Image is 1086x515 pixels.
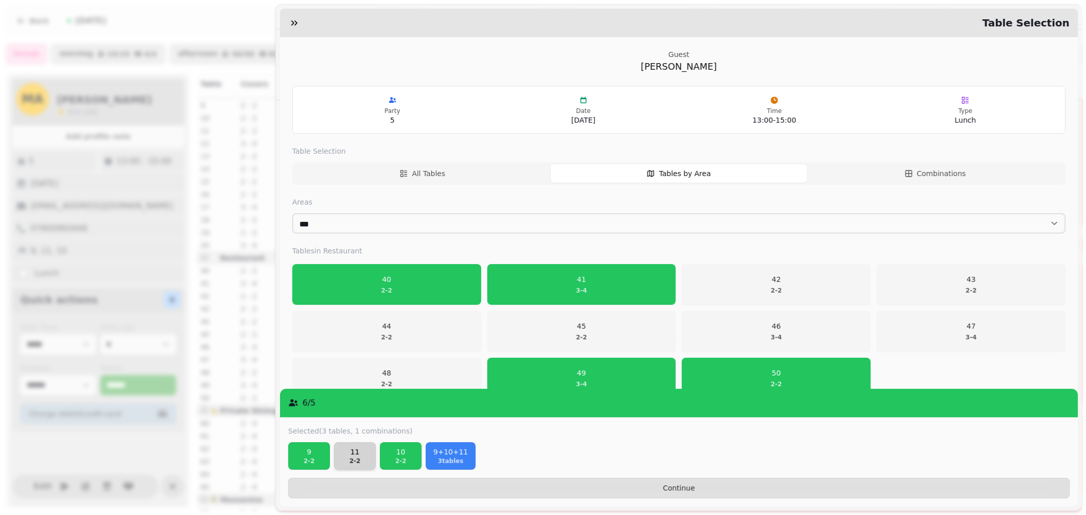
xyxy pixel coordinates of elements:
p: 10 [384,447,417,457]
p: 45 [576,321,587,331]
span: Continue [297,484,1061,492]
button: All Tables [294,164,551,183]
p: 9+10+11 [430,447,471,457]
button: 482-2 [292,358,481,398]
p: 41 [576,274,587,284]
p: 42 [771,274,782,284]
label: Tables in Restaurant [292,246,1066,256]
button: 452-2 [487,311,676,352]
p: 5 [301,115,484,125]
p: Time [683,107,866,115]
button: 422-2 [682,264,871,305]
p: 2 - 2 [381,380,393,388]
span: Tables by Area [659,168,711,179]
p: 3 - 4 [576,287,587,295]
p: [DATE] [492,115,675,125]
button: 9+10+113tables [426,442,476,470]
p: 11 [339,447,371,457]
p: 3 - 4 [771,333,782,341]
button: Continue [288,478,1070,498]
p: 2 - 2 [381,287,393,295]
button: 413-4 [487,264,676,305]
p: 9 [293,447,325,457]
button: Tables by Area [551,164,807,183]
p: 3 - 4 [966,333,977,341]
p: 2 - 2 [339,457,371,465]
p: 2 - 2 [771,287,782,295]
p: 2 - 2 [966,287,977,295]
p: Type [874,107,1057,115]
button: 442-2 [292,311,481,352]
p: 48 [381,368,393,378]
button: Combinations [807,164,1064,183]
p: 6 / 5 [302,397,316,409]
button: 473-4 [877,311,1066,352]
p: [PERSON_NAME] [292,60,1066,74]
p: 2 - 2 [293,457,325,465]
p: 50 [771,368,782,378]
p: 2 - 2 [381,333,393,341]
label: Selected (3 tables, 1 combinations) [288,426,412,436]
button: 92-2 [288,442,330,470]
p: 46 [771,321,782,331]
p: Date [492,107,675,115]
p: Lunch [874,115,1057,125]
label: Areas [292,197,1066,207]
p: 3 - 4 [576,380,587,388]
button: 402-2 [292,264,481,305]
button: 493-4 [487,358,676,398]
button: 463-4 [682,311,871,352]
button: 112-2 [334,442,376,470]
span: Combinations [917,168,966,179]
p: 13:00 - 15:00 [683,115,866,125]
p: 44 [381,321,393,331]
button: 102-2 [380,442,422,470]
p: 47 [966,321,977,331]
p: 2 - 2 [576,333,587,341]
p: Party [301,107,484,115]
p: 40 [381,274,393,284]
p: 49 [576,368,587,378]
p: 43 [966,274,977,284]
button: 432-2 [877,264,1066,305]
p: 2 - 2 [771,380,782,388]
p: 2 - 2 [384,457,417,465]
span: All Tables [412,168,445,179]
p: 3 tables [430,457,471,465]
label: Table Selection [292,146,1066,156]
button: 502-2 [682,358,871,398]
